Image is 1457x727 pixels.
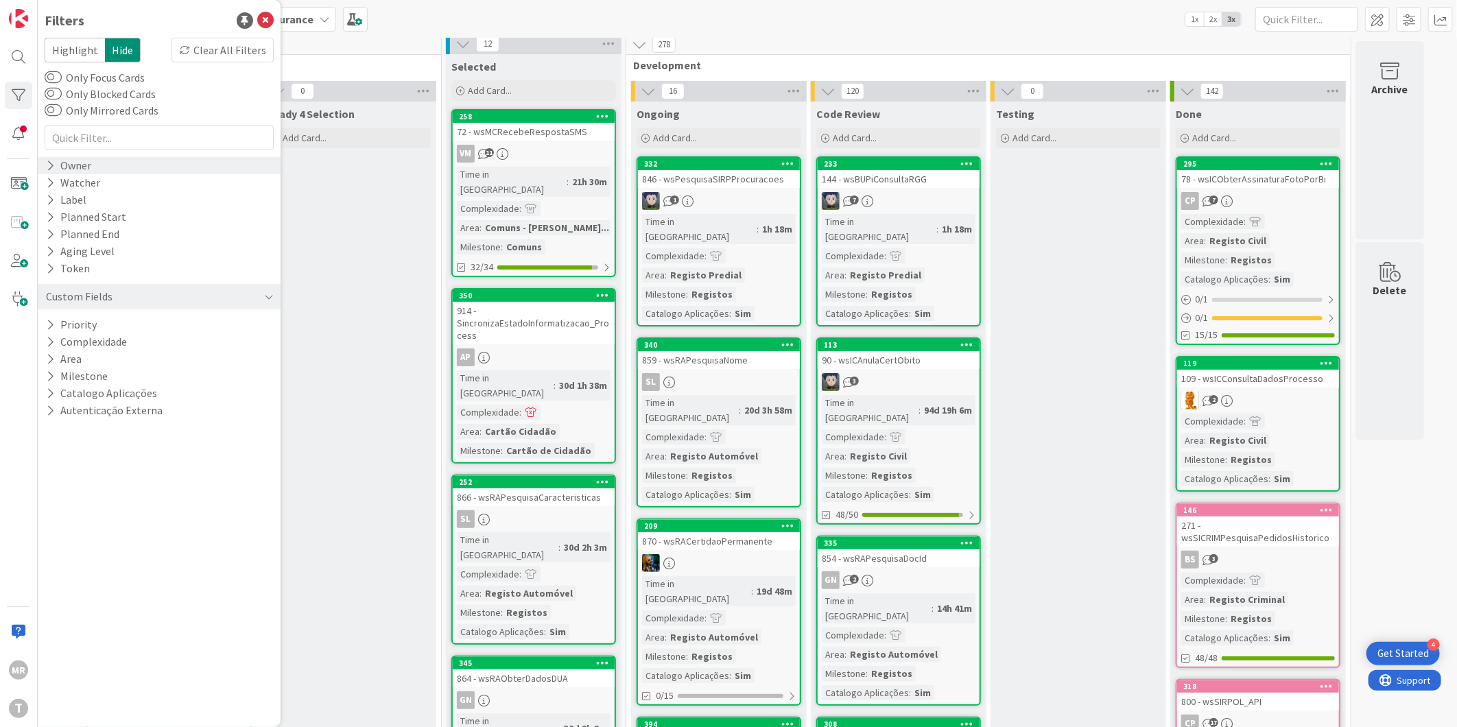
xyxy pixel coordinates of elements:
div: 800 - wsSIRPOL_API [1177,693,1339,711]
div: SL [457,510,475,528]
div: Area [457,586,479,601]
span: : [844,647,846,662]
div: 271 - wsSICRIMPesquisaPedidosHistorico [1177,516,1339,547]
label: Only Blocked Cards [45,86,156,102]
span: : [866,287,868,302]
span: 7 [1209,195,1218,204]
div: 233144 - wsBUPiConsultaRGG [818,158,980,188]
div: 25872 - wsMCRecebeRespostaSMS [453,110,615,141]
img: Visit kanbanzone.com [9,9,28,28]
div: Cartão Cidadão [482,424,560,439]
div: Time in [GEOGRAPHIC_DATA] [822,214,936,244]
div: SL [642,373,660,391]
div: VM [453,145,615,163]
div: Milestone [642,287,686,302]
div: 94d 19h 6m [921,403,975,418]
div: CP [1177,192,1339,210]
div: Registo Criminal [1206,592,1288,607]
span: 1 [670,195,679,204]
span: : [665,449,667,464]
span: 17 [1209,718,1218,727]
div: 1h 18m [759,222,796,237]
div: Complexidade [1181,214,1244,229]
div: 332846 - wsPesquisaSIRPProcuracoes [638,158,800,188]
div: Time in [GEOGRAPHIC_DATA] [642,214,757,244]
label: Only Focus Cards [45,69,145,86]
span: : [1268,272,1270,287]
div: BS [1181,551,1199,569]
span: 48/50 [836,508,858,522]
div: Area [642,449,665,464]
div: Area [822,449,844,464]
a: 335854 - wsRAPesquisaDocIdGNTime in [GEOGRAPHIC_DATA]:14h 41mComplexidade:Area:Registo AutomóvelM... [816,536,981,706]
div: 340859 - wsRAPesquisaNome [638,339,800,369]
div: Time in [GEOGRAPHIC_DATA] [822,593,932,623]
div: Complexidade [642,610,704,625]
div: Registos [503,605,551,620]
div: 252 [453,476,615,488]
input: Quick Filter... [45,126,274,150]
div: 119 [1183,359,1339,368]
div: AP [457,348,475,366]
div: 4 [1428,639,1440,651]
div: 866 - wsRAPesquisaCaracteristicas [453,488,615,506]
div: Area [1181,592,1204,607]
a: 119109 - wsICConsultaDadosProcessoRLComplexidade:Area:Registo CivilMilestone:RegistosCatalogo Apl... [1176,356,1340,492]
div: Complexidade [457,405,519,420]
button: Only Focus Cards [45,71,62,84]
div: CP [1181,192,1199,210]
span: : [501,443,503,458]
div: Complexidade [822,628,884,643]
button: Autenticação Externa [45,402,164,419]
span: : [479,586,482,601]
div: Complexidade [1181,573,1244,588]
div: 864 - wsRAObterDadosDUA [453,669,615,687]
span: : [757,222,759,237]
input: Quick Filter... [1255,7,1358,32]
span: : [686,468,688,483]
div: 1h 18m [938,222,975,237]
div: Milestone [1181,452,1225,467]
div: Sim [731,668,755,683]
div: 859 - wsRAPesquisaNome [638,351,800,369]
div: Catalogo Aplicações [1181,471,1268,486]
span: 3 [1209,554,1218,563]
div: Milestone [1181,611,1225,626]
span: : [884,429,886,444]
div: 252 [459,477,615,487]
img: LS [822,373,840,391]
span: : [739,403,741,418]
span: : [704,610,707,625]
div: Time in [GEOGRAPHIC_DATA] [457,370,554,401]
div: Area [642,267,665,283]
span: : [844,449,846,464]
div: SL [453,510,615,528]
div: Sim [731,487,755,502]
span: : [751,584,753,599]
div: 146 [1183,505,1339,515]
div: Catalogo Aplicações [822,306,909,321]
div: Registos [868,666,916,681]
a: 350914 - SincronizaEstadoInformatizacao_ProcessAPTime in [GEOGRAPHIC_DATA]:30d 1h 38mComplexidade... [451,288,616,464]
div: 335854 - wsRAPesquisaDocId [818,537,980,567]
div: 345 [453,657,615,669]
span: Add Card... [468,84,512,97]
div: Catalogo Aplicações [822,685,909,700]
div: Complexidade [457,201,519,216]
div: 72 - wsMCRecebeRespostaSMS [453,123,615,141]
div: 332 [638,158,800,170]
div: Comuns [503,239,545,254]
span: : [884,628,886,643]
span: 1x [1185,12,1204,26]
div: 29578 - wsICObterAssinaturaFotoPorBi [1177,158,1339,188]
div: 113 [824,340,980,350]
a: 252866 - wsRAPesquisaCaracteristicasSLTime in [GEOGRAPHIC_DATA]:30d 2h 3mComplexidade:Area:Regist... [451,475,616,645]
div: Catalogo Aplicações [822,487,909,502]
span: : [479,424,482,439]
div: Milestone [642,468,686,483]
div: Registo Civil [1206,233,1270,248]
div: Registo Automóvel [667,630,761,645]
div: 914 - SincronizaEstadoInformatizacao_Process [453,302,615,344]
div: BS [1177,551,1339,569]
div: Registos [688,287,736,302]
